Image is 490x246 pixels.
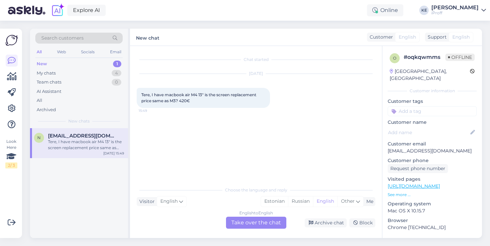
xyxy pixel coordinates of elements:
[113,61,121,67] div: 1
[388,224,477,231] p: Chrome [TECHNICAL_ID]
[388,140,477,147] p: Customer email
[48,133,117,139] span: nikashautidze6@gmail.com
[48,139,124,151] div: Tere, I have macbook air M4 13" is the screen replacement price same as M3? 420€
[137,57,375,63] div: Chat started
[37,79,61,86] div: Team chats
[80,48,96,56] div: Socials
[112,79,121,86] div: 0
[261,196,288,206] div: Estonian
[367,4,403,16] div: Online
[37,107,56,113] div: Archived
[313,196,337,206] div: English
[137,71,375,77] div: [DATE]
[425,34,447,41] div: Support
[160,198,178,205] span: English
[137,198,155,205] div: Visitor
[388,183,440,189] a: [URL][DOMAIN_NAME]
[37,61,47,67] div: New
[388,106,477,116] input: Add a tag
[5,138,17,168] div: Look Here
[341,198,355,204] span: Other
[41,35,84,42] span: Search customers
[452,34,470,41] span: English
[388,147,477,154] p: [EMAIL_ADDRESS][DOMAIN_NAME]
[390,68,470,82] div: [GEOGRAPHIC_DATA], [GEOGRAPHIC_DATA]
[367,34,393,41] div: Customer
[226,217,286,229] div: Take over the chat
[239,210,273,216] div: English to English
[51,3,65,17] img: explore-ai
[5,34,18,47] img: Askly Logo
[393,56,396,61] span: o
[37,135,41,140] span: n
[109,48,123,56] div: Email
[445,54,475,61] span: Offline
[141,92,257,103] span: Tere, I have macbook air M4 13" is the screen replacement price same as M3? 420€
[37,97,42,104] div: All
[388,119,477,126] p: Customer name
[388,238,477,244] div: Extra
[431,5,486,16] a: [PERSON_NAME]iProff
[67,5,106,16] a: Explore AI
[68,118,90,124] span: New chats
[349,218,375,227] div: Block
[388,217,477,224] p: Browser
[139,108,164,113] span: 15:49
[305,218,347,227] div: Archive chat
[136,33,159,42] label: New chat
[399,34,416,41] span: English
[388,164,448,173] div: Request phone number
[103,151,124,156] div: [DATE] 15:49
[56,48,67,56] div: Web
[388,98,477,105] p: Customer tags
[37,70,56,77] div: My chats
[37,88,61,95] div: AI Assistant
[419,6,429,15] div: KE
[431,5,479,10] div: [PERSON_NAME]
[364,198,373,205] div: Me
[137,187,375,193] div: Choose the language and reply
[388,192,477,198] p: See more ...
[431,10,479,16] div: iProff
[112,70,121,77] div: 4
[388,207,477,214] p: Mac OS X 10.15.7
[388,157,477,164] p: Customer phone
[388,200,477,207] p: Operating system
[404,53,445,61] div: # oqkqwmms
[388,176,477,183] p: Visited pages
[388,129,469,136] input: Add name
[388,88,477,94] div: Customer information
[288,196,313,206] div: Russian
[35,48,43,56] div: All
[5,162,17,168] div: 2 / 3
